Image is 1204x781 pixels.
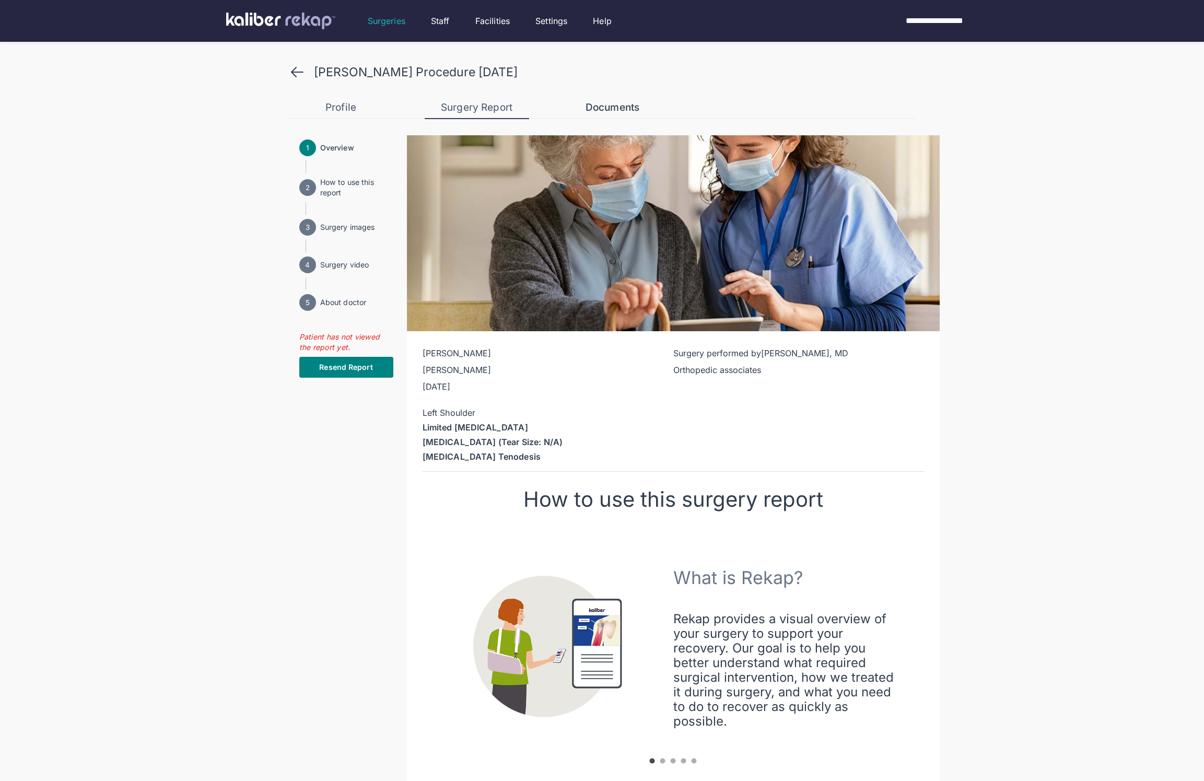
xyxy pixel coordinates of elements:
div: Surgery Report [425,101,529,114]
text: 4 [305,261,310,269]
button: carousel indicator 2 [658,757,668,765]
text: 2 [305,183,309,192]
div: Left Shoulder [423,406,924,419]
div: Documents [560,101,665,114]
div: [MEDICAL_DATA] (Tear Size: N/A) [423,436,924,448]
button: carousel indicator 3 [668,757,679,765]
div: Surgery performed by [PERSON_NAME], MD [673,345,848,362]
div: [MEDICAL_DATA] Tenodesis [423,450,924,463]
text: 1 [306,144,309,152]
span: Overview [320,143,393,153]
img: person-phone.90e0949e.png [470,568,626,725]
button: Profile [289,97,393,118]
div: [PERSON_NAME] [PERSON_NAME] [423,345,560,378]
button: Documents [560,97,665,118]
text: 5 [305,298,309,307]
div: Orthopedic associates [673,362,848,378]
div: [PERSON_NAME] Procedure [DATE] [314,65,518,79]
button: carousel indicator 4 [679,757,689,765]
span: Resend Report [319,362,372,372]
h4: What is Rekap? [673,567,924,588]
button: Resend Report [299,357,393,378]
a: Staff [431,15,450,27]
span: About doctor [320,297,393,308]
img: rekap-report-header.f61dc664.jpg [407,135,940,331]
button: Surgery Report [425,97,529,119]
span: Surgery video [320,260,393,270]
a: Surgeries [368,15,405,27]
div: How to use this report [320,177,393,198]
a: Help [593,15,612,27]
div: [DATE] [423,378,560,395]
button: carousel indicator 5 [689,757,699,765]
div: Limited [MEDICAL_DATA] [423,421,924,434]
h3: How to use this surgery report [423,485,924,514]
a: Settings [535,15,567,27]
button: carousel indicator 1 [647,757,658,765]
h5: Rekap provides a visual overview of your surgery to support your recovery. Our goal is to help yo... [673,612,899,729]
text: 3 [305,223,309,231]
a: Facilities [475,15,510,27]
div: Profile [289,101,393,114]
div: Surgery images [320,222,393,232]
div: Patient has not viewed the report yet. [299,332,393,353]
img: kaliber labs logo [226,13,335,29]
